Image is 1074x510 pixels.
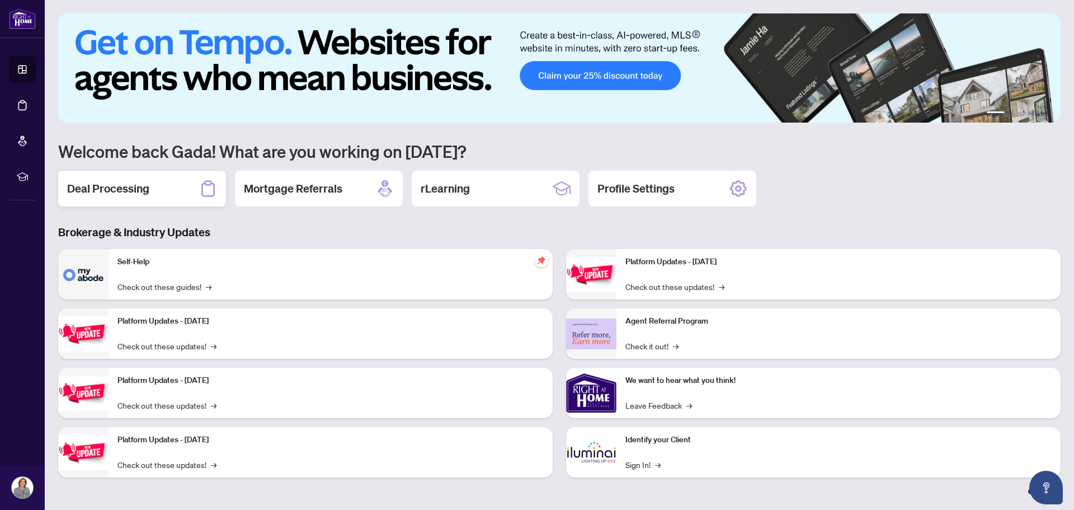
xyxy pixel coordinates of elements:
[987,111,1005,116] button: 1
[566,427,616,478] img: Identify your Client
[421,181,470,196] h2: rLearning
[58,13,1061,123] img: Slide 0
[625,256,1052,268] p: Platform Updates - [DATE]
[566,368,616,418] img: We want to hear what you think!
[1036,111,1040,116] button: 5
[1045,111,1049,116] button: 6
[535,254,548,267] span: pushpin
[117,434,544,446] p: Platform Updates - [DATE]
[566,257,616,292] img: Platform Updates - June 23, 2025
[244,181,342,196] h2: Mortgage Referrals
[58,316,109,352] img: Platform Updates - September 16, 2025
[206,280,211,293] span: →
[117,340,216,352] a: Check out these updates!→
[117,280,211,293] a: Check out these guides!→
[117,375,544,387] p: Platform Updates - [DATE]
[686,399,692,411] span: →
[211,458,216,471] span: →
[211,340,216,352] span: →
[9,8,36,29] img: logo
[117,315,544,327] p: Platform Updates - [DATE]
[625,340,679,352] a: Check it out!→
[58,224,1061,240] h3: Brokerage & Industry Updates
[1029,471,1063,504] button: Open asap
[117,256,544,268] p: Self-Help
[597,181,675,196] h2: Profile Settings
[1018,111,1023,116] button: 3
[655,458,661,471] span: →
[625,399,692,411] a: Leave Feedback→
[625,458,661,471] a: Sign In!→
[58,249,109,300] img: Self-Help
[58,376,109,411] img: Platform Updates - July 21, 2025
[566,319,616,349] img: Agent Referral Program
[1009,111,1014,116] button: 2
[1027,111,1031,116] button: 4
[625,315,1052,327] p: Agent Referral Program
[673,340,679,352] span: →
[58,435,109,470] img: Platform Updates - July 8, 2025
[12,477,33,498] img: Profile Icon
[625,280,724,293] a: Check out these updates!→
[117,399,216,411] a: Check out these updates!→
[67,181,149,196] h2: Deal Processing
[625,434,1052,446] p: Identify your Client
[625,375,1052,387] p: We want to hear what you think!
[58,141,1061,162] h1: Welcome back Gada! What are you working on [DATE]?
[117,458,216,471] a: Check out these updates!→
[719,280,724,293] span: →
[211,399,216,411] span: →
